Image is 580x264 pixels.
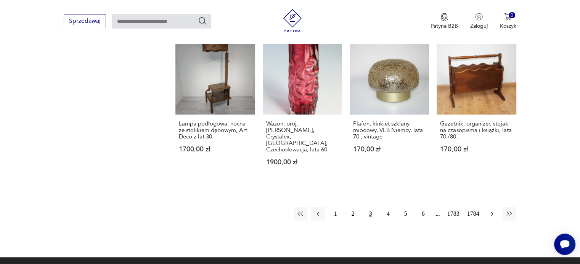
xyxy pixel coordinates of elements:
button: Patyna B2B [431,13,458,30]
button: Sprzedawaj [64,14,106,28]
a: Gazetnik, organizer, stojak na czasopisma i książki, lata 70./80.Gazetnik, organizer, stojak na c... [437,35,516,180]
button: Zaloguj [470,13,488,30]
p: Koszyk [500,22,516,30]
button: 5 [399,207,413,221]
img: Ikonka użytkownika [475,13,483,21]
h3: Gazetnik, organizer, stojak na czasopisma i książki, lata 70./80. [440,121,513,140]
button: 4 [381,207,395,221]
button: Szukaj [198,16,207,25]
p: 1900,00 zł [266,159,339,165]
h3: Lampa podłogowa, nocna ze stolikiem dębowym, Art Deco z lat 30. [179,121,251,140]
iframe: Smartsupp widget button [554,234,575,255]
button: 0Koszyk [500,13,516,30]
button: 1 [329,207,342,221]
a: Ikona medaluPatyna B2B [431,13,458,30]
p: Patyna B2B [431,22,458,30]
img: Ikona medalu [440,13,448,21]
div: 0 [509,12,515,19]
img: Ikona koszyka [504,13,512,21]
p: 170,00 zł [440,146,513,153]
a: Plafon, kinkiet szklany miodowy, VEB Niemcy, lata 70., vintagePlafon, kinkiet szklany miodowy, VE... [350,35,429,180]
button: 3 [364,207,378,221]
p: 1700,00 zł [179,146,251,153]
button: 6 [416,207,430,221]
a: Wazon, proj. Pavel Hlava, Crystalex, Nový Bor, Czechosłowacja, lata 60.Wazon, proj. [PERSON_NAME]... [263,35,342,180]
button: 1784 [465,207,481,221]
p: Zaloguj [470,22,488,30]
img: Patyna - sklep z meblami i dekoracjami vintage [281,9,304,32]
button: 1783 [445,207,461,221]
h3: Plafon, kinkiet szklany miodowy, VEB Niemcy, lata 70., vintage [353,121,426,140]
a: Lampa podłogowa, nocna ze stolikiem dębowym, Art Deco z lat 30.Lampa podłogowa, nocna ze stolikie... [175,35,255,180]
h3: Wazon, proj. [PERSON_NAME], Crystalex, [GEOGRAPHIC_DATA], Czechosłowacja, lata 60. [266,121,339,153]
a: Sprzedawaj [64,19,106,24]
p: 170,00 zł [353,146,426,153]
button: 2 [346,207,360,221]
